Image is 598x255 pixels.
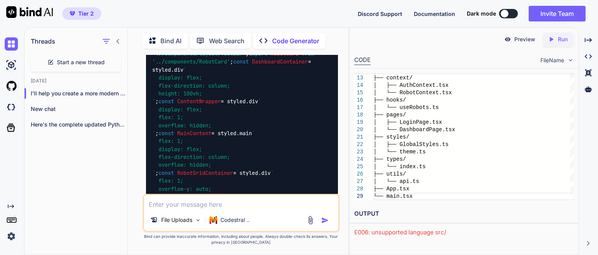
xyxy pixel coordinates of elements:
[373,171,406,177] span: ├── utils/
[31,37,55,46] h1: Threads
[220,216,250,224] p: Codestral ..
[354,193,363,200] div: 29
[354,141,363,148] div: 22
[354,119,363,126] div: 19
[62,7,101,20] button: premiumTier 2
[5,230,18,243] img: settings
[414,10,455,18] button: Documentation
[5,100,18,114] img: darkCloudIdeIcon
[354,56,371,65] div: CODE
[358,11,402,17] span: Discord Support
[373,104,439,111] span: │ └── useRobots.ts
[354,163,363,171] div: 25
[358,10,402,18] button: Discord Support
[504,36,511,43] img: preview
[158,169,174,176] span: const
[158,130,174,137] span: const
[373,97,406,103] span: ├── hooks/
[354,171,363,178] div: 26
[160,36,181,46] p: Bind AI
[414,11,455,17] span: Documentation
[5,37,18,51] img: chat
[354,97,363,104] div: 16
[5,58,18,72] img: ai-studio
[373,156,406,162] span: ├── types/
[249,98,258,105] span: div
[529,6,586,21] button: Invite Team
[373,75,413,81] span: ├── context/
[161,216,192,224] p: File Uploads
[354,111,363,119] div: 18
[354,134,363,141] div: 21
[306,216,315,225] img: attachment
[373,186,409,192] span: ├── App.tsx
[350,205,579,223] h2: OUTPUT
[78,10,94,18] span: Tier 2
[233,58,249,65] span: const
[70,11,75,16] img: premium
[467,10,496,18] span: Dark mode
[261,169,271,176] span: div
[152,169,274,208] span: ` flex: 1; overflow-y: auto; padding: 0 1.5rem 1.5rem; `
[354,82,363,89] div: 14
[354,89,363,97] div: 15
[321,216,329,224] img: icon
[373,82,448,88] span: │ ├── AuthContext.tsx
[373,127,455,133] span: │ └── DashboardPage.tsx
[373,119,442,125] span: │ ├── LoginPage.tsx
[373,178,419,185] span: │ └── api.ts
[354,228,574,237] div: E006: unsupported language src/
[558,35,568,43] p: Run
[252,58,308,65] span: DashboardContainer
[354,185,363,193] div: 28
[373,134,409,140] span: ├── styles/
[143,234,339,245] p: Bind can provide inaccurate information, including about people. Always double-check its answers....
[177,130,211,137] span: MainContent
[354,148,363,156] div: 23
[31,90,127,97] p: I'll help you create a more modern versi...
[5,79,18,93] img: githubLight
[6,6,53,18] img: Bind AI
[354,178,363,185] div: 27
[373,193,413,199] span: └── main.tsx
[209,216,217,224] img: Codestral 25.01
[354,126,363,134] div: 20
[195,217,201,223] img: Pick Models
[209,36,244,46] p: Web Search
[354,74,363,82] div: 13
[25,78,127,84] h2: [DATE]
[152,98,261,137] span: ` display: flex; flex: 1; overflow: hidden; `
[567,57,574,63] img: chevron down
[152,66,230,105] span: ` display: flex; flex-direction: column; height: 100vh; `
[272,36,319,46] p: Code Generator
[31,121,127,128] p: Here's the complete updated Python scrip...
[152,130,255,176] span: ` flex: 1; display: flex; flex-direction: column; overflow: hidden; `
[177,98,221,105] span: ContentWrapper
[373,90,452,96] span: │ └── RobotContext.tsx
[57,58,105,66] span: Start a new thread
[373,141,448,148] span: │ ├── GlobalStyles.ts
[540,56,564,64] span: FileName
[239,130,252,137] span: main
[354,104,363,111] div: 17
[31,105,127,113] p: New chat
[514,35,535,43] p: Preview
[373,112,406,118] span: ├── pages/
[354,156,363,163] div: 24
[177,169,233,176] span: RobotGridContainer
[174,66,183,73] span: div
[152,58,230,65] span: '../components/RobotCard'
[158,98,174,105] span: const
[373,164,426,170] span: │ └── index.ts
[373,149,426,155] span: │ └── theme.ts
